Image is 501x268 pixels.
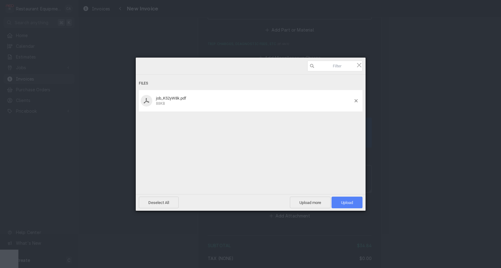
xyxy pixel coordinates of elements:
span: Upload more [290,197,331,208]
span: Upload [341,200,353,205]
span: Deselect All [139,197,179,208]
div: job_K52yW8k.pdf [154,96,355,106]
span: 88KB [156,101,165,106]
input: Filter [307,61,362,71]
span: Upload [332,197,362,208]
div: Files [139,78,362,89]
span: job_K52yW8k.pdf [156,96,186,100]
span: Click here or hit ESC to close picker [356,62,362,68]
